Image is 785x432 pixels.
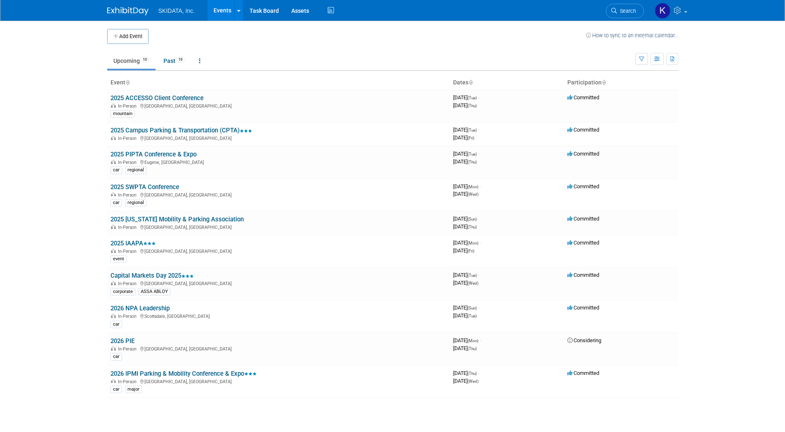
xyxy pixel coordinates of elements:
span: (Wed) [468,379,478,384]
span: [DATE] [453,305,479,311]
span: Committed [567,305,599,311]
a: 2026 IPMI Parking & Mobility Conference & Expo [110,370,257,377]
div: [GEOGRAPHIC_DATA], [GEOGRAPHIC_DATA] [110,102,447,109]
span: (Tue) [468,314,477,318]
span: [DATE] [453,280,478,286]
span: [DATE] [453,370,479,376]
div: [GEOGRAPHIC_DATA], [GEOGRAPHIC_DATA] [110,378,447,384]
span: [DATE] [453,378,478,384]
a: Search [606,4,644,18]
span: (Wed) [468,192,478,197]
span: (Tue) [468,128,477,132]
span: [DATE] [453,247,474,254]
span: (Mon) [468,338,478,343]
th: Dates [450,76,564,90]
span: - [478,127,479,133]
div: car [110,321,122,328]
div: car [110,353,122,360]
span: Considering [567,337,601,343]
div: corporate [110,288,135,295]
span: Committed [567,151,599,157]
img: In-Person Event [111,103,116,108]
span: SKIDATA, Inc. [158,7,195,14]
div: car [110,166,122,174]
a: 2026 PIE [110,337,134,345]
div: regional [125,199,146,206]
span: (Thu) [468,160,477,164]
span: - [480,240,481,246]
span: Committed [567,240,599,246]
div: event [110,255,127,263]
th: Event [107,76,450,90]
div: [GEOGRAPHIC_DATA], [GEOGRAPHIC_DATA] [110,191,447,198]
span: [DATE] [453,223,477,230]
span: - [478,272,479,278]
span: [DATE] [453,102,477,108]
span: - [478,305,479,311]
span: (Thu) [468,103,477,108]
a: How to sync to an external calendar... [586,32,678,38]
span: In-Person [118,103,139,109]
div: car [110,199,122,206]
img: In-Person Event [111,249,116,253]
span: [DATE] [453,345,477,351]
div: [GEOGRAPHIC_DATA], [GEOGRAPHIC_DATA] [110,247,447,254]
span: (Thu) [468,225,477,229]
span: Committed [567,94,599,101]
span: In-Person [118,281,139,286]
span: In-Person [118,225,139,230]
span: [DATE] [453,94,479,101]
a: 2025 SWPTA Conference [110,183,179,191]
span: (Wed) [468,281,478,286]
span: - [478,370,479,376]
span: In-Person [118,314,139,319]
span: [DATE] [453,191,478,197]
a: Sort by Participation Type [602,79,606,86]
span: In-Person [118,192,139,198]
a: Capital Markets Day 2025 [110,272,194,279]
span: Committed [567,183,599,190]
img: In-Person Event [111,281,116,285]
div: car [110,386,122,393]
a: 2026 NPA Leadership [110,305,170,312]
a: Past19 [157,53,191,69]
a: 2025 PIPTA Conference & Expo [110,151,197,158]
span: Committed [567,370,599,376]
img: In-Person Event [111,314,116,318]
span: - [478,216,479,222]
div: major [125,386,142,393]
span: [DATE] [453,272,479,278]
img: In-Person Event [111,192,116,197]
span: - [480,183,481,190]
div: [GEOGRAPHIC_DATA], [GEOGRAPHIC_DATA] [110,223,447,230]
span: - [478,151,479,157]
a: Sort by Start Date [468,79,473,86]
a: Upcoming10 [107,53,156,69]
span: Committed [567,127,599,133]
span: (Mon) [468,241,478,245]
span: Committed [567,272,599,278]
span: Search [617,8,636,14]
span: In-Person [118,379,139,384]
span: In-Person [118,249,139,254]
span: [DATE] [453,240,481,246]
span: [DATE] [453,337,481,343]
div: [GEOGRAPHIC_DATA], [GEOGRAPHIC_DATA] [110,345,447,352]
a: 2025 ACCESSO Client Conference [110,94,204,102]
img: In-Person Event [111,379,116,383]
span: (Tue) [468,96,477,100]
th: Participation [564,76,678,90]
div: Scottsdale, [GEOGRAPHIC_DATA] [110,312,447,319]
span: (Fri) [468,136,474,140]
span: (Tue) [468,152,477,156]
span: [DATE] [453,158,477,165]
span: (Thu) [468,371,477,376]
a: 2025 IAAPA [110,240,156,247]
span: [DATE] [453,216,479,222]
span: 19 [176,57,185,63]
img: In-Person Event [111,136,116,140]
a: Sort by Event Name [125,79,130,86]
img: In-Person Event [111,225,116,229]
span: Committed [567,216,599,222]
div: [GEOGRAPHIC_DATA], [GEOGRAPHIC_DATA] [110,280,447,286]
